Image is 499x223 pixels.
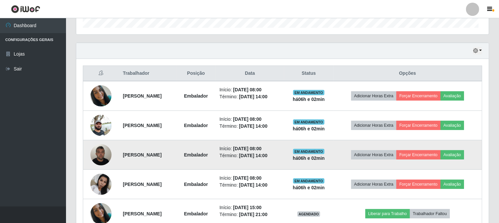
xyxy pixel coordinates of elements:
li: Início: [219,145,280,152]
time: [DATE] 15:00 [233,205,261,210]
th: Posição [177,66,216,81]
time: [DATE] 08:00 [233,87,261,92]
button: Avaliação [441,150,464,159]
strong: Embalador [184,123,208,128]
th: Opções [333,66,482,81]
img: 1714957062897.jpeg [90,141,112,169]
time: [DATE] 08:00 [233,175,261,181]
img: CoreUI Logo [11,5,40,13]
strong: [PERSON_NAME] [123,211,161,216]
strong: Embalador [184,93,208,99]
li: Início: [219,86,280,93]
button: Avaliação [441,180,464,189]
span: EM ANDAMENTO [293,119,324,125]
strong: há 06 h e 02 min [293,156,325,161]
th: Data [216,66,284,81]
li: Início: [219,116,280,123]
span: EM ANDAMENTO [293,149,324,154]
img: 1702417487415.jpeg [90,111,112,139]
button: Forçar Encerramento [396,150,441,159]
strong: Embalador [184,182,208,187]
button: Forçar Encerramento [396,180,441,189]
button: Adicionar Horas Extra [351,121,396,130]
button: Trabalhador Faltou [410,209,450,218]
th: Status [284,66,333,81]
img: 1730308333367.jpeg [90,170,112,198]
strong: [PERSON_NAME] [123,123,161,128]
time: [DATE] 08:00 [233,116,261,122]
li: Término: [219,182,280,189]
strong: há 06 h e 02 min [293,185,325,190]
button: Adicionar Horas Extra [351,150,396,159]
span: EM ANDAMENTO [293,178,324,184]
li: Início: [219,204,280,211]
strong: [PERSON_NAME] [123,93,161,99]
button: Adicionar Horas Extra [351,180,396,189]
time: [DATE] 14:00 [239,123,267,129]
th: Trabalhador [119,66,176,81]
button: Forçar Encerramento [396,121,441,130]
img: 1693608079370.jpeg [90,85,112,107]
span: EM ANDAMENTO [293,90,324,95]
button: Avaliação [441,91,464,101]
li: Início: [219,175,280,182]
time: [DATE] 14:00 [239,153,267,158]
strong: [PERSON_NAME] [123,182,161,187]
li: Término: [219,123,280,130]
strong: [PERSON_NAME] [123,152,161,157]
li: Término: [219,211,280,218]
time: [DATE] 14:00 [239,94,267,99]
time: [DATE] 08:00 [233,146,261,151]
strong: Embalador [184,211,208,216]
span: AGENDADO [297,211,320,217]
strong: há 06 h e 02 min [293,126,325,131]
button: Avaliação [441,121,464,130]
button: Liberar para Trabalho [365,209,410,218]
time: [DATE] 14:00 [239,182,267,188]
strong: há 06 h e 02 min [293,97,325,102]
li: Término: [219,93,280,100]
button: Forçar Encerramento [396,91,441,101]
time: [DATE] 21:00 [239,212,267,217]
button: Adicionar Horas Extra [351,91,396,101]
li: Término: [219,152,280,159]
strong: Embalador [184,152,208,157]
